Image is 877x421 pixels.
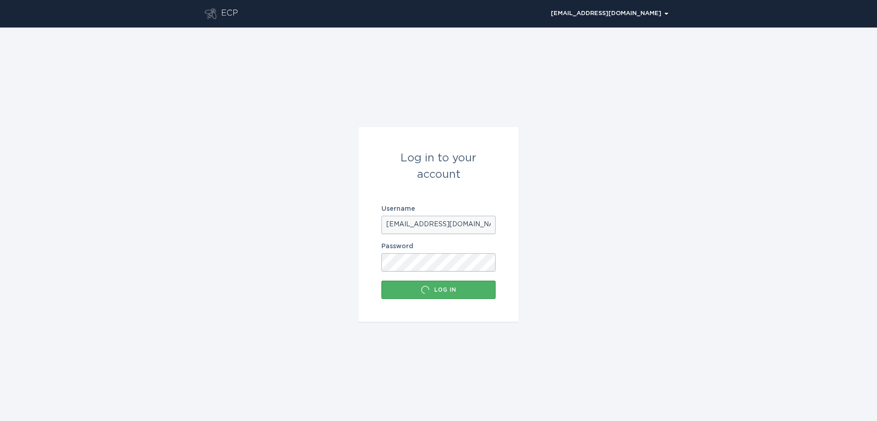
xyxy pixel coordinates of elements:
label: Username [381,206,496,212]
button: Open user account details [547,7,672,21]
div: [EMAIL_ADDRESS][DOMAIN_NAME] [551,11,668,16]
div: Log in to your account [381,150,496,183]
label: Password [381,243,496,250]
div: Popover menu [547,7,672,21]
div: Log in [386,285,491,294]
div: Loading [421,285,430,294]
div: ECP [221,8,238,19]
button: Log in [381,281,496,299]
button: Go to dashboard [205,8,217,19]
